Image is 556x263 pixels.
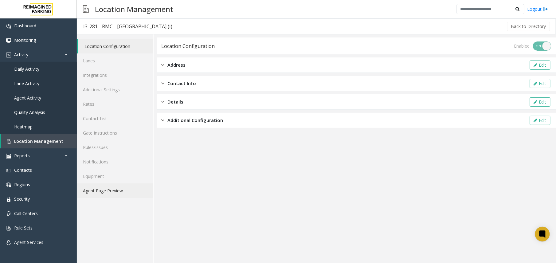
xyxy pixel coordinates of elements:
span: Monitoring [14,37,36,43]
a: Rates [77,97,153,111]
img: 'icon' [6,139,11,144]
span: Additional Configuration [167,117,223,124]
a: Logout [527,6,548,12]
img: closed [161,117,164,124]
img: closed [161,61,164,69]
span: Security [14,196,30,202]
a: Contact List [77,111,153,126]
a: Notifications [77,155,153,169]
a: Equipment [77,169,153,183]
img: pageIcon [83,2,89,17]
span: Address [167,61,186,69]
span: Location Management [14,138,63,144]
button: Edit [530,79,550,88]
img: 'icon' [6,53,11,57]
h3: Location Management [92,2,176,17]
a: Additional Settings [77,82,153,97]
img: 'icon' [6,38,11,43]
span: Activity [14,52,28,57]
a: Rules/Issues [77,140,153,155]
img: 'icon' [6,154,11,159]
div: Location Configuration [161,42,215,50]
span: Heatmap [14,124,33,130]
img: 'icon' [6,183,11,187]
span: Call Centers [14,210,38,216]
img: 'icon' [6,168,11,173]
button: Edit [530,97,550,107]
div: I3-281 - RMC - [GEOGRAPHIC_DATA] (I) [83,22,172,30]
img: 'icon' [6,197,11,202]
span: Quality Analysis [14,109,45,115]
div: Enabled [514,43,530,49]
span: Daily Activity [14,66,39,72]
span: Reports [14,153,30,159]
a: Location Configuration [78,39,153,53]
span: Dashboard [14,23,36,29]
a: Location Management [1,134,77,148]
span: Rule Sets [14,225,33,231]
span: Regions [14,182,30,187]
span: Agent Activity [14,95,41,101]
img: logout [543,6,548,12]
button: Edit [530,61,550,70]
a: Agent Page Preview [77,183,153,198]
a: Lanes [77,53,153,68]
span: Lane Activity [14,80,39,86]
img: closed [161,80,164,87]
a: Integrations [77,68,153,82]
img: 'icon' [6,240,11,245]
img: 'icon' [6,226,11,231]
span: Agent Services [14,239,43,245]
a: Gate Instructions [77,126,153,140]
span: Contacts [14,167,32,173]
span: Contact Info [167,80,196,87]
img: closed [161,98,164,105]
button: Edit [530,116,550,125]
span: Details [167,98,183,105]
img: 'icon' [6,211,11,216]
img: 'icon' [6,24,11,29]
button: Back to Directory [507,22,550,31]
